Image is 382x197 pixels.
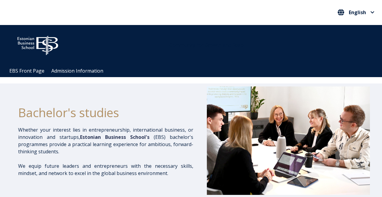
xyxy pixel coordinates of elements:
span: Community for Growth and Resp [169,42,244,48]
button: English [336,8,376,17]
div: Navigation Menu [6,65,382,77]
h1: Bachelor's studies [18,105,193,120]
span: English [349,10,366,15]
a: Admission Information [51,67,103,74]
img: Bachelor's at EBS [207,86,370,195]
p: Whether your interest lies in entrepreneurship, international business, or innovation and startup... [18,126,193,155]
p: We equip future leaders and entrepreneurs with the necessary skills, mindset, and network to exce... [18,162,193,177]
img: ebs_logo2016_white [12,31,63,57]
span: Estonian Business School's [80,134,149,140]
nav: Select your language [336,8,376,17]
a: EBS Front Page [9,67,44,74]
